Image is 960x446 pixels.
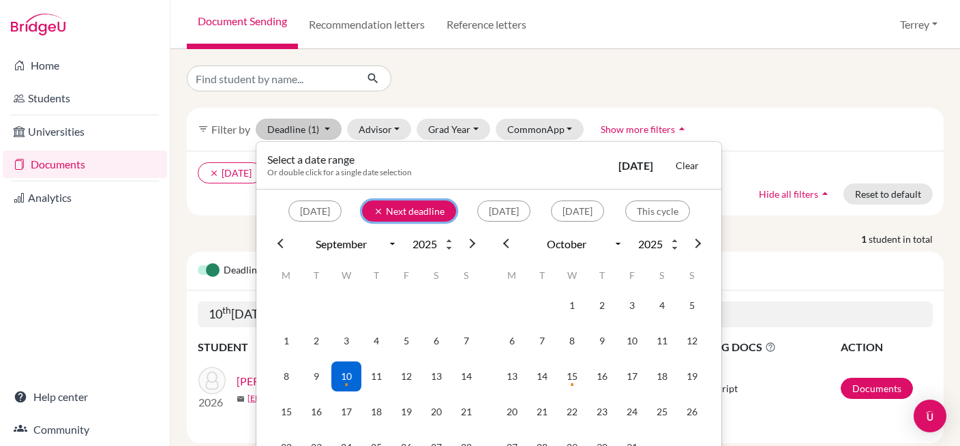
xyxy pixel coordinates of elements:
td: 10 [331,361,361,391]
a: Documents [841,378,913,399]
th: S [421,261,451,291]
th: S [451,261,481,291]
td: 1 [271,326,301,356]
i: filter_list [198,123,209,134]
h6: Select a date range [267,153,412,166]
td: 13 [497,361,527,391]
span: Deadline view is on [224,263,305,279]
td: 1 [557,291,587,321]
button: Terrey [894,12,944,38]
a: Documents [3,151,167,178]
span: (1) [308,123,319,135]
td: 19 [391,397,421,427]
td: 16 [301,397,331,427]
td: 11 [647,326,677,356]
th: T [587,261,617,291]
sup: th [222,305,231,316]
td: 22 [557,397,587,427]
th: W [331,261,361,291]
span: PENDING DOCS [680,339,839,355]
td: 9 [301,361,331,391]
td: 4 [647,291,677,321]
td: 20 [421,397,451,427]
td: 4 [361,326,391,356]
td: 12 [677,326,707,356]
th: F [391,261,421,291]
i: arrow_drop_up [818,187,832,200]
div: Open Intercom Messenger [914,400,946,432]
button: Advisor [347,119,412,140]
td: 18 [647,361,677,391]
button: Show more filtersarrow_drop_up [589,119,700,140]
td: 14 [451,361,481,391]
td: 2 [587,291,617,321]
td: 7 [527,326,557,356]
td: 9 [587,326,617,356]
th: T [361,261,391,291]
button: [DATE] [551,200,604,222]
button: Clear [664,155,710,176]
td: 24 [617,397,647,427]
td: 20 [497,397,527,427]
button: Deadline(1) [256,119,342,140]
td: 19 [677,361,707,391]
button: [DATE] [288,200,342,222]
a: Help center [3,383,167,411]
input: Find student by name... [187,65,356,91]
td: 8 [557,326,587,356]
td: 25 [647,397,677,427]
td: 18 [361,397,391,427]
th: S [677,261,707,291]
th: T [301,261,331,291]
td: 11 [361,361,391,391]
td: 3 [331,326,361,356]
td: 3 [617,291,647,321]
th: T [527,261,557,291]
h5: 10 [DATE] [198,301,933,327]
button: clearNext deadline [362,200,456,222]
button: This cycle [625,200,690,222]
button: [DATE] [477,200,530,222]
a: [EMAIL_ADDRESS][DOMAIN_NAME] [247,392,385,404]
td: 5 [677,291,707,321]
button: clear[DATE] [198,162,263,183]
i: clear [209,168,219,178]
span: student in total [869,232,944,246]
a: [PERSON_NAME], [PERSON_NAME] [237,373,411,389]
td: 7 [451,326,481,356]
td: 15 [271,397,301,427]
td: 2 [301,326,331,356]
button: CommonApp [496,119,584,140]
td: 17 [331,397,361,427]
td: 14 [527,361,557,391]
td: 21 [451,397,481,427]
a: Home [3,52,167,79]
td: 13 [421,361,451,391]
td: 15 [557,361,587,391]
span: Show more filters [601,123,675,135]
button: Grad Year [417,119,490,140]
a: Universities [3,118,167,145]
td: 12 [391,361,421,391]
td: 5 [391,326,421,356]
p: 2026 [198,394,226,411]
td: 21 [527,397,557,427]
span: Hide all filters [759,188,818,200]
td: 17 [617,361,647,391]
span: Or double click for a single date selection [267,167,412,177]
th: STUDENT [198,338,427,356]
td: 26 [677,397,707,427]
th: W [557,261,587,291]
span: mail [237,395,245,403]
button: Reset to default [843,183,933,205]
strong: 1 [861,232,869,246]
span: [DATE] [618,160,653,171]
img: Kristen, Natalie [198,367,226,394]
a: Students [3,85,167,112]
th: M [497,261,527,291]
th: M [271,261,301,291]
i: arrow_drop_up [675,122,689,136]
a: Community [3,416,167,443]
td: 23 [587,397,617,427]
td: 6 [497,326,527,356]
